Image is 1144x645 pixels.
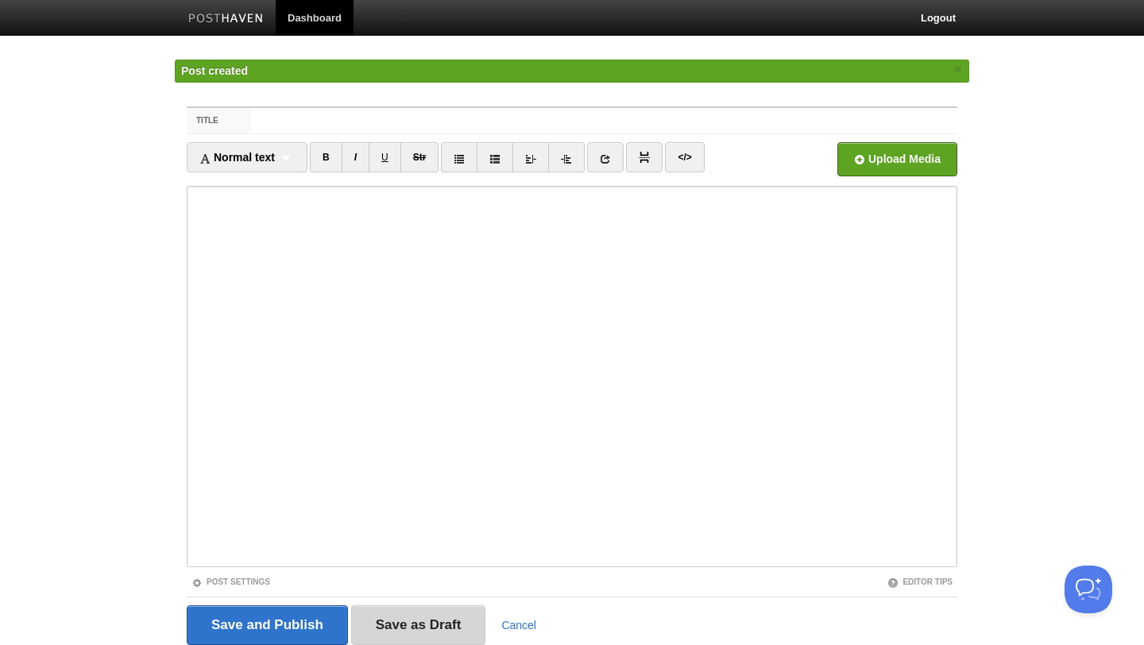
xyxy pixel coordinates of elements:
a: Editor Tips [887,577,953,586]
img: Posthaven-bar [188,14,264,25]
img: pagebreak-icon.png [639,152,650,163]
input: Save and Publish [187,605,348,645]
a: Post Settings [191,577,270,586]
del: Str [413,152,427,163]
span: Post created [181,64,248,77]
a: Str [400,142,439,172]
input: Save as Draft [351,605,486,645]
iframe: Help Scout Beacon - Open [1065,566,1112,613]
a: U [369,142,401,172]
a: × [951,60,965,79]
span: Normal text [199,151,275,164]
a: </> [665,142,704,172]
a: I [342,142,369,172]
a: Cancel [501,619,536,631]
label: Title [187,108,251,133]
a: B [310,142,342,172]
